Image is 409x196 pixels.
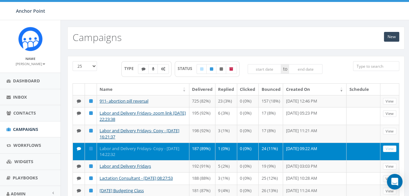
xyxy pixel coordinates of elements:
span: Dashboard [13,78,40,84]
td: 198 (92%) [189,125,215,142]
i: Text SMS [77,189,81,193]
span: Inbox [13,94,27,100]
input: end date [289,64,322,74]
td: 6 (3%) [215,107,237,125]
td: 3 (1%) [215,172,237,185]
input: start date [248,64,281,74]
input: Type to search [353,61,399,71]
td: 5 (2%) [215,160,237,173]
a: View [383,163,396,170]
small: Name [25,56,35,61]
h2: Campaigns [73,32,122,43]
a: Labor and Delivery Fridays [100,163,151,169]
i: Published [89,99,93,103]
label: Ringless Voice Mail [148,64,158,74]
td: 0 (0%) [237,172,259,185]
i: Draft [200,67,203,71]
i: Published [89,147,93,151]
a: [PERSON_NAME] [16,61,45,66]
i: Published [89,164,93,168]
a: View [383,110,396,117]
label: Automated Message [157,64,169,74]
a: Labor and Delivery Fridays- Copy - [DATE] 14:22:32 [100,146,179,158]
span: TYPE [124,66,138,71]
td: 0 (0%) [237,125,259,142]
a: Labor and Delivery Fridays- Copy - [DATE] 16:21:37 [100,128,179,140]
a: [DATE] Budgeting Class [100,188,144,193]
label: Draft [197,64,207,74]
td: 188 (88%) [189,172,215,185]
td: 1 (0%) [215,143,237,160]
td: 0 (0%) [237,143,259,160]
span: Anchor Point [16,8,45,14]
a: View [383,188,396,195]
td: 0 (0%) [237,95,259,107]
span: Contacts [13,110,36,116]
i: Unpublished [220,67,223,71]
label: Archived [226,64,237,74]
td: 725 (82%) [189,95,215,107]
td: 19 (9%) [259,160,283,173]
span: Playbooks [13,175,38,181]
th: Replied [215,84,237,95]
a: 911- abortion pill reversal [100,98,148,104]
th: Clicked [237,84,259,95]
i: Automated Message [161,67,165,71]
i: Published [89,111,93,115]
a: Lactation Consultant - [DATE] 08:27:53 [100,175,173,181]
span: Workflows [13,142,41,148]
td: [DATE] 10:28 AM [283,172,347,185]
i: Published [89,129,93,133]
i: Text SMS [77,164,81,168]
a: View [383,128,396,135]
th: Created On: activate to sort column ascending [283,84,347,95]
i: Text SMS [142,67,145,71]
i: Published [210,67,213,71]
a: View [383,175,396,182]
th: Delivered [189,84,215,95]
td: 0 (0%) [237,107,259,125]
label: Unpublished [216,64,226,74]
a: Labor and Delivery Fridays- zoom link [DATE] 22:23:38 [100,110,186,122]
td: 17 (8%) [259,125,283,142]
span: to [281,64,289,74]
td: [DATE] 05:23 PM [283,107,347,125]
span: Widgets [14,159,33,164]
td: 17 (8%) [259,107,283,125]
div: Open Intercom Messenger [387,174,402,189]
i: Ringless Voice Mail [152,67,155,71]
td: 192 (91%) [189,160,215,173]
img: Rally_platform_Icon_1.png [18,27,43,51]
th: Bounced [259,84,283,95]
span: STATUS [178,66,197,71]
i: Text SMS [77,147,81,151]
td: [DATE] 11:21 AM [283,125,347,142]
td: 3 (1%) [215,125,237,142]
a: New [384,32,399,42]
td: 25 (12%) [259,172,283,185]
i: Text SMS [77,99,81,103]
a: View [383,98,396,105]
i: Published [89,189,93,193]
i: Text SMS [77,129,81,133]
td: 195 (92%) [189,107,215,125]
td: [DATE] 03:03 PM [283,160,347,173]
th: Name: activate to sort column ascending [97,84,189,95]
span: Campaigns [13,126,38,132]
td: 157 (18%) [259,95,283,107]
td: 0 (0%) [237,160,259,173]
label: Text SMS [138,64,149,74]
label: Published [206,64,217,74]
i: Text SMS [77,111,81,115]
td: 24 (11%) [259,143,283,160]
td: [DATE] 12:46 PM [283,95,347,107]
td: [DATE] 09:22 AM [283,143,347,160]
i: Published [89,176,93,180]
th: Schedule [347,84,380,95]
td: 187 (89%) [189,143,215,160]
td: 23 (3%) [215,95,237,107]
a: View [383,146,396,152]
i: Text SMS [77,176,81,180]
